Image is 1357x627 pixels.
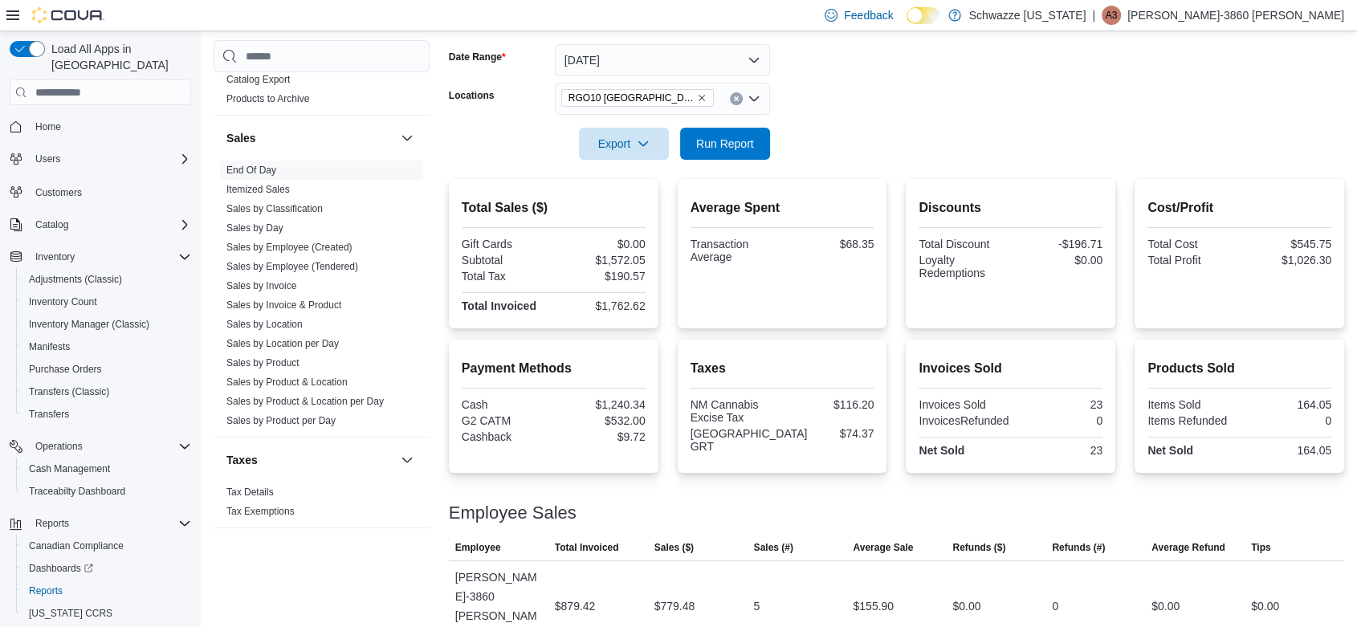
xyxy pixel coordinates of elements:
[556,270,645,283] div: $190.57
[16,268,198,291] button: Adjustments (Classic)
[214,70,430,115] div: Products
[29,437,89,456] button: Operations
[1243,238,1331,250] div: $545.75
[22,315,156,334] a: Inventory Manager (Classic)
[22,337,76,356] a: Manifests
[226,280,296,291] a: Sales by Invoice
[22,459,191,478] span: Cash Management
[3,214,198,236] button: Catalog
[462,359,646,378] h2: Payment Methods
[22,459,116,478] a: Cash Management
[22,382,191,401] span: Transfers (Classic)
[226,203,323,214] a: Sales by Classification
[226,299,341,311] a: Sales by Invoice & Product
[35,517,69,530] span: Reports
[226,487,274,498] a: Tax Details
[455,541,501,554] span: Employee
[556,430,645,443] div: $9.72
[29,408,69,421] span: Transfers
[226,73,290,86] span: Catalog Export
[35,120,61,133] span: Home
[853,596,894,616] div: $155.90
[22,581,191,601] span: Reports
[29,363,102,376] span: Purchase Orders
[35,218,68,231] span: Catalog
[226,183,290,196] span: Itemized Sales
[1014,444,1102,457] div: 23
[29,149,67,169] button: Users
[555,44,770,76] button: [DATE]
[16,403,198,425] button: Transfers
[397,450,417,470] button: Taxes
[226,241,352,254] span: Sales by Employee (Created)
[1092,6,1095,25] p: |
[1127,6,1344,25] p: [PERSON_NAME]-3860 [PERSON_NAME]
[226,376,348,389] span: Sales by Product & Location
[919,414,1009,427] div: InvoicesRefunded
[1147,198,1331,218] h2: Cost/Profit
[29,215,75,234] button: Catalog
[3,435,198,458] button: Operations
[29,116,191,136] span: Home
[22,270,191,289] span: Adjustments (Classic)
[29,539,124,552] span: Canadian Compliance
[16,313,198,336] button: Inventory Manager (Classic)
[1014,254,1102,267] div: $0.00
[462,198,646,218] h2: Total Sales ($)
[449,51,506,63] label: Date Range
[1243,414,1331,427] div: 0
[397,128,417,148] button: Sales
[1151,596,1180,616] div: $0.00
[568,90,694,106] span: RGO10 [GEOGRAPHIC_DATA]
[813,427,874,440] div: $74.37
[589,128,659,160] span: Export
[226,92,309,105] span: Products to Archive
[226,164,276,177] span: End Of Day
[919,254,1007,279] div: Loyalty Redemptions
[22,360,191,379] span: Purchase Orders
[226,356,300,369] span: Sales by Product
[226,261,358,272] a: Sales by Employee (Tendered)
[226,242,352,253] a: Sales by Employee (Created)
[16,535,198,557] button: Canadian Compliance
[969,6,1086,25] p: Schwazze [US_STATE]
[29,149,191,169] span: Users
[691,198,874,218] h2: Average Spent
[1147,444,1193,457] strong: Net Sold
[214,161,430,437] div: Sales
[22,559,191,578] span: Dashboards
[29,318,149,331] span: Inventory Manager (Classic)
[35,440,83,453] span: Operations
[919,238,1007,250] div: Total Discount
[226,130,394,146] button: Sales
[919,444,964,457] strong: Net Sold
[556,414,645,427] div: $532.00
[22,405,191,424] span: Transfers
[1102,6,1121,25] div: Alexis-3860 Shoope
[1052,541,1105,554] span: Refunds (#)
[680,128,770,160] button: Run Report
[29,273,122,286] span: Adjustments (Classic)
[3,512,198,535] button: Reports
[844,7,893,23] span: Feedback
[919,198,1102,218] h2: Discounts
[214,482,430,527] div: Taxes
[226,505,295,518] span: Tax Exemptions
[1147,359,1331,378] h2: Products Sold
[226,357,300,368] a: Sales by Product
[226,395,384,408] span: Sales by Product & Location per Day
[1015,414,1102,427] div: 0
[226,377,348,388] a: Sales by Product & Location
[555,596,596,616] div: $879.42
[226,415,336,426] a: Sales by Product per Day
[22,482,191,501] span: Traceabilty Dashboard
[226,338,339,349] a: Sales by Location per Day
[691,398,779,424] div: NM Cannabis Excise Tax
[22,405,75,424] a: Transfers
[654,596,695,616] div: $779.48
[29,462,110,475] span: Cash Management
[16,458,198,480] button: Cash Management
[1151,541,1225,554] span: Average Refund
[29,117,67,136] a: Home
[22,482,132,501] a: Traceabilty Dashboard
